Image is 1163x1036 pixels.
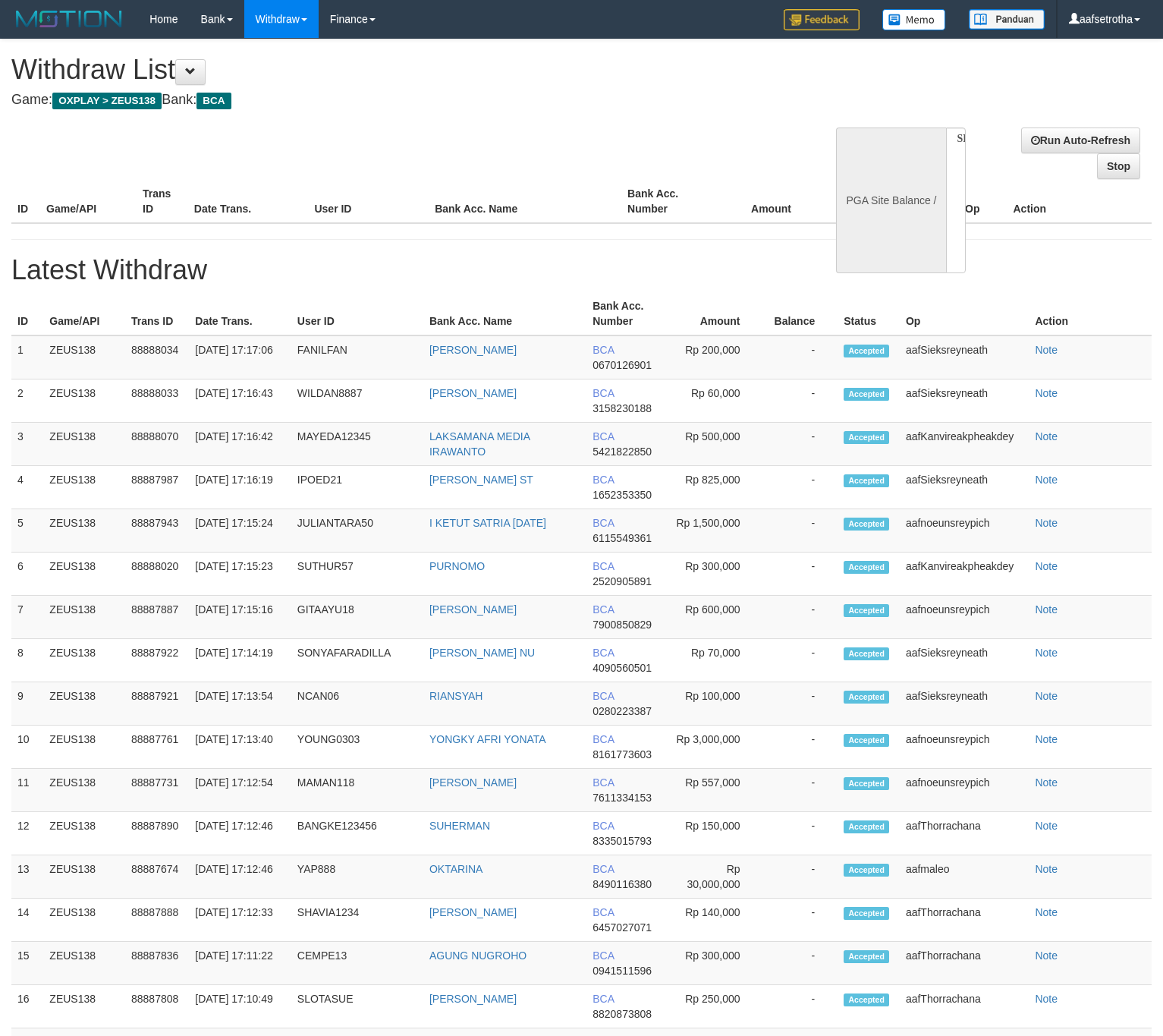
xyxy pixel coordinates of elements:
td: [DATE] 17:15:23 [189,553,291,596]
td: 88888070 [125,423,189,466]
span: BCA [593,820,614,832]
th: Bank Acc. Number [586,292,668,335]
td: aafSieksreyneath [900,639,1029,682]
td: aafKanvireakpheakdey [900,423,1029,466]
span: 7611334153 [593,792,652,804]
span: BCA [593,430,614,442]
td: - [763,639,838,682]
td: aafSieksreyneath [900,466,1029,509]
td: aafThorrachana [900,942,1029,985]
td: ZEUS138 [43,682,125,726]
a: [PERSON_NAME] NU [429,647,535,659]
td: ZEUS138 [43,379,125,423]
td: YAP888 [291,855,423,899]
td: 9 [11,682,43,726]
td: [DATE] 17:10:49 [189,985,291,1028]
td: Rp 70,000 [668,639,763,682]
a: [PERSON_NAME] [429,344,517,356]
div: PGA Site Balance / [836,128,945,273]
td: JULIANTARA50 [291,509,423,553]
td: ZEUS138 [43,855,125,899]
td: - [763,466,838,509]
td: 4 [11,466,43,509]
td: ZEUS138 [43,769,125,812]
span: 3158230188 [593,402,652,414]
a: Note [1035,560,1058,572]
td: BANGKE123456 [291,812,423,855]
td: ZEUS138 [43,596,125,639]
span: Accepted [844,388,889,401]
span: 6457027071 [593,921,652,934]
td: [DATE] 17:15:24 [189,509,291,553]
img: MOTION_logo.png [11,8,127,30]
a: Note [1035,344,1058,356]
td: ZEUS138 [43,639,125,682]
span: Accepted [844,820,889,833]
span: BCA [593,733,614,745]
td: ZEUS138 [43,942,125,985]
a: Note [1035,474,1058,486]
a: Stop [1097,153,1140,179]
td: 88887887 [125,596,189,639]
td: - [763,423,838,466]
span: Accepted [844,518,889,531]
th: Trans ID [125,292,189,335]
td: 11 [11,769,43,812]
td: 88887761 [125,726,189,769]
td: 14 [11,899,43,942]
span: Accepted [844,431,889,444]
h1: Withdraw List [11,55,760,85]
a: Note [1035,387,1058,399]
td: Rp 300,000 [668,553,763,596]
span: Accepted [844,950,889,963]
span: Accepted [844,647,889,660]
td: - [763,379,838,423]
td: ZEUS138 [43,899,125,942]
td: aafThorrachana [900,985,1029,1028]
td: - [763,942,838,985]
td: IPOED21 [291,466,423,509]
td: aafKanvireakpheakdey [900,553,1029,596]
td: 88887890 [125,812,189,855]
span: BCA [593,603,614,616]
a: Note [1035,517,1058,529]
img: Feedback.jpg [784,9,860,30]
td: 1 [11,335,43,379]
td: MAMAN118 [291,769,423,812]
td: Rp 60,000 [668,379,763,423]
a: I KETUT SATRIA [DATE] [429,517,546,529]
td: ZEUS138 [43,553,125,596]
td: ZEUS138 [43,509,125,553]
a: Note [1035,430,1058,442]
span: Accepted [844,993,889,1006]
td: Rp 600,000 [668,596,763,639]
th: Bank Acc. Name [429,180,621,223]
td: aafmaleo [900,855,1029,899]
td: aafnoeunsreypich [900,726,1029,769]
th: Status [838,292,900,335]
td: 7 [11,596,43,639]
a: Note [1035,647,1058,659]
span: Accepted [844,561,889,574]
td: MAYEDA12345 [291,423,423,466]
td: 88887836 [125,942,189,985]
td: aafThorrachana [900,812,1029,855]
td: CEMPE13 [291,942,423,985]
span: Accepted [844,474,889,487]
td: aafThorrachana [900,899,1029,942]
td: Rp 300,000 [668,942,763,985]
span: 2520905891 [593,575,652,587]
td: 2 [11,379,43,423]
td: 88887922 [125,639,189,682]
a: SUHERMAN [429,820,490,832]
th: Game/API [40,180,137,223]
td: aafnoeunsreypich [900,509,1029,553]
span: BCA [593,690,614,702]
td: WILDAN8887 [291,379,423,423]
th: Bank Acc. Name [423,292,586,335]
td: SONYAFARADILLA [291,639,423,682]
td: SHAVIA1234 [291,899,423,942]
span: Accepted [844,864,889,877]
td: [DATE] 17:12:33 [189,899,291,942]
th: Balance [814,180,902,223]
